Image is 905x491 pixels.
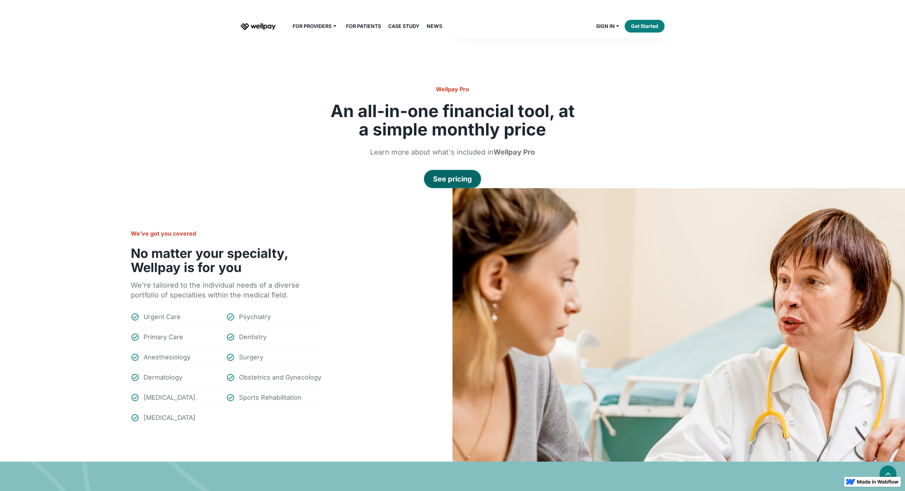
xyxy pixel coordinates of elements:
div: [MEDICAL_DATA] [144,393,195,402]
a: home [240,22,276,30]
a: For Patients [342,22,385,30]
div: Primary Care [144,333,183,341]
h6: We’ve got you covered [131,229,322,238]
h2: An all-in-one financial tool, at a simple monthly price [325,102,580,139]
div: For Providers [293,22,332,30]
a: Case Study [384,22,424,30]
div: See pricing [433,174,472,184]
div: Dentistry [239,333,267,341]
div: [MEDICAL_DATA] [144,414,195,422]
div: Obstetrics and Gynecology [239,373,321,382]
div: Anesthesiology [144,353,191,362]
h3: No matter your specialty, Wellpay is for you [131,246,322,275]
div: Urgent Care [144,313,181,321]
a: Get Started [625,20,665,33]
a: See pricing [424,170,481,188]
div: For Providers [288,22,342,30]
img: Made in Webflow [857,480,899,484]
a: News [422,22,446,30]
div: Dermatology [144,373,182,382]
h6: Wellpay Pro [325,85,580,93]
div: We're tailored to the individual needs of a diverse portfolio of specialties within the medical f... [131,280,322,300]
div: Sign in [596,22,615,30]
div: Learn more about what's included in [362,147,543,157]
div: Surgery [239,353,263,362]
div: Sign in [592,22,625,30]
div: Sports Rehabilitation [239,393,302,402]
div: Psychiatry [239,313,271,321]
strong: Wellpay Pro [494,148,535,156]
